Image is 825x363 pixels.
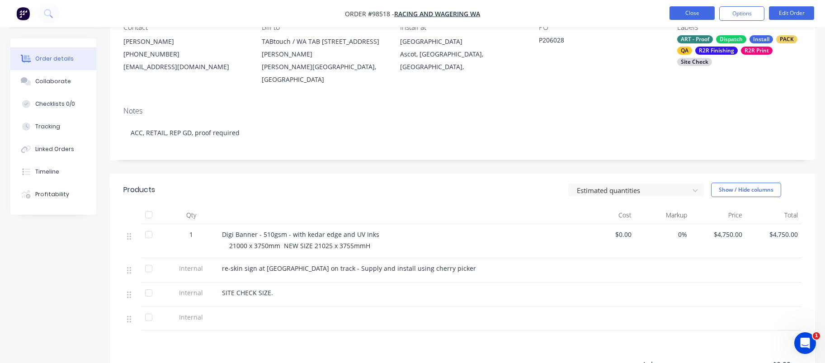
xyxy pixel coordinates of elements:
[123,107,801,115] div: Notes
[539,35,652,48] div: P206028
[35,168,59,176] div: Timeline
[813,332,820,339] span: 1
[189,230,193,239] span: 1
[776,35,797,43] div: PACK
[400,35,524,48] div: [GEOGRAPHIC_DATA]
[35,190,69,198] div: Profitability
[222,288,273,297] span: SITE CHECK SIZE.
[794,332,816,354] iframe: Intercom live chat
[677,47,692,55] div: QA
[691,206,746,224] div: Price
[400,35,524,73] div: [GEOGRAPHIC_DATA]Ascot, [GEOGRAPHIC_DATA], [GEOGRAPHIC_DATA],
[10,47,96,70] button: Order details
[10,93,96,115] button: Checklists 0/0
[35,55,74,63] div: Order details
[123,184,155,195] div: Products
[669,6,715,20] button: Close
[746,206,801,224] div: Total
[711,183,781,197] button: Show / Hide columns
[229,241,370,250] span: 21000 x 3750mm NEW SIZE 21025 x 3755mmH
[677,58,712,66] div: Site Check
[750,35,773,43] div: Install
[345,9,394,18] span: Order #98518 -
[262,35,386,61] div: TABtouch / WA TAB [STREET_ADDRESS][PERSON_NAME]
[394,9,480,18] a: Racing and Wagering WA
[262,61,386,86] div: [PERSON_NAME][GEOGRAPHIC_DATA], [GEOGRAPHIC_DATA]
[10,115,96,138] button: Tracking
[16,7,30,20] img: Factory
[123,35,247,48] div: [PERSON_NAME]
[694,230,743,239] span: $4,750.00
[262,23,386,32] div: Bill to
[580,206,636,224] div: Cost
[719,6,764,21] button: Options
[10,160,96,183] button: Timeline
[168,312,215,322] span: Internal
[35,77,71,85] div: Collaborate
[222,264,476,273] span: re-skin sign at [GEOGRAPHIC_DATA] on track - Supply and install using cherry picker
[35,145,74,153] div: Linked Orders
[695,47,738,55] div: R2R Finishing
[10,70,96,93] button: Collaborate
[539,23,663,32] div: PO
[741,47,773,55] div: R2R Print
[750,230,798,239] span: $4,750.00
[400,23,524,32] div: Install at
[35,123,60,131] div: Tracking
[168,288,215,297] span: Internal
[10,183,96,206] button: Profitability
[164,206,218,224] div: Qty
[123,35,247,73] div: [PERSON_NAME][PHONE_NUMBER][EMAIL_ADDRESS][DOMAIN_NAME]
[123,119,801,146] div: ACC, RETAIL, REP GD, proof required
[123,48,247,61] div: [PHONE_NUMBER]
[677,35,713,43] div: ART - Proof
[168,264,215,273] span: Internal
[10,138,96,160] button: Linked Orders
[769,6,814,20] button: Edit Order
[123,23,247,32] div: Contact
[716,35,746,43] div: Dispatch
[639,230,687,239] span: 0%
[400,48,524,73] div: Ascot, [GEOGRAPHIC_DATA], [GEOGRAPHIC_DATA],
[677,23,801,32] div: Labels
[584,230,632,239] span: $0.00
[35,100,75,108] div: Checklists 0/0
[222,230,379,239] span: Digi Banner - 510gsm - with kedar edge and UV Inks
[262,35,386,86] div: TABtouch / WA TAB [STREET_ADDRESS][PERSON_NAME][PERSON_NAME][GEOGRAPHIC_DATA], [GEOGRAPHIC_DATA]
[635,206,691,224] div: Markup
[123,61,247,73] div: [EMAIL_ADDRESS][DOMAIN_NAME]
